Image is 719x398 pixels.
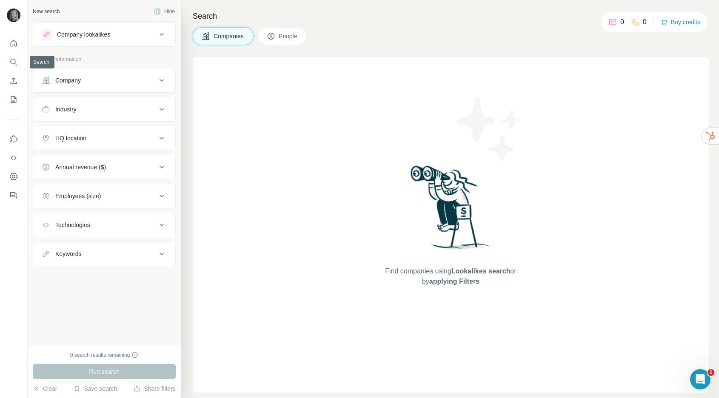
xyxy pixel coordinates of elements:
[33,70,175,91] button: Company
[33,128,175,148] button: HQ location
[134,384,176,393] button: Share filters
[7,188,20,203] button: Feedback
[33,24,175,45] button: Company lookalikes
[708,369,714,376] span: 1
[33,186,175,206] button: Employees (size)
[7,131,20,147] button: Use Surfe on LinkedIn
[33,384,57,393] button: Clear
[33,55,176,63] p: Company information
[55,105,77,114] div: Industry
[214,32,245,40] span: Companies
[55,76,81,85] div: Company
[382,266,519,287] span: Find companies using or by
[7,92,20,107] button: My lists
[55,163,106,171] div: Annual revenue ($)
[70,351,139,359] div: 0 search results remaining
[451,91,528,168] img: Surfe Illustration - Stars
[7,54,20,70] button: Search
[33,8,60,15] div: New search
[148,5,181,18] button: Hide
[33,215,175,235] button: Technologies
[33,157,175,177] button: Annual revenue ($)
[643,17,647,27] p: 0
[7,169,20,184] button: Dashboard
[7,150,20,165] button: Use Surfe API
[74,384,117,393] button: Save search
[55,192,101,200] div: Employees (size)
[55,221,90,229] div: Technologies
[620,17,624,27] p: 0
[661,16,700,28] button: Buy credits
[55,250,81,258] div: Keywords
[7,73,20,88] button: Enrich CSV
[33,244,175,264] button: Keywords
[57,30,110,39] div: Company lookalikes
[7,9,20,22] img: Avatar
[33,99,175,119] button: Industry
[429,278,479,285] span: applying Filters
[690,369,710,389] iframe: Intercom live chat
[451,267,511,275] span: Lookalikes search
[7,36,20,51] button: Quick start
[279,32,298,40] span: People
[55,134,86,142] div: HQ location
[193,10,709,22] h4: Search
[407,163,495,258] img: Surfe Illustration - Woman searching with binoculars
